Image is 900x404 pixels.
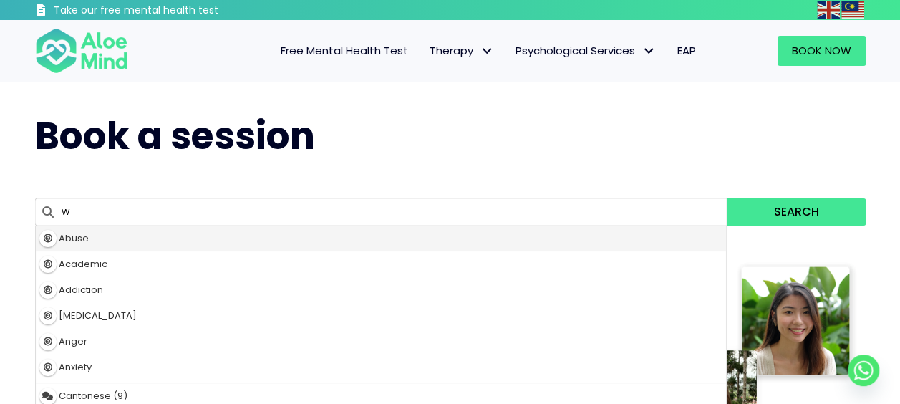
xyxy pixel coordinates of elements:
span: [MEDICAL_DATA] [59,309,137,322]
span: Anxiety [59,360,92,374]
span: Abuse [59,231,89,245]
span: Book Now [792,43,851,58]
span: Free Mental Health Test [281,43,408,58]
span: Cantonese (9) [59,389,127,403]
nav: Menu [147,36,707,66]
span: Academic [59,257,107,271]
img: en [817,1,840,19]
img: Aloe mind Logo [35,27,128,74]
a: Whatsapp [848,355,879,386]
span: Psychological Services [516,43,656,58]
span: Psychological Services: submenu [639,41,659,62]
input: Search for... [35,198,727,226]
span: Addiction [59,283,103,297]
a: EAP [667,36,707,66]
a: TherapyTherapy: submenu [419,36,505,66]
span: EAP [677,43,696,58]
span: Therapy: submenu [477,41,498,62]
span: Book a session [35,110,315,162]
a: Malay [841,1,866,18]
span: Therapy [430,43,494,58]
a: Psychological ServicesPsychological Services: submenu [505,36,667,66]
a: Take our free mental health test [35,4,295,20]
a: Book Now [778,36,866,66]
button: Search [727,198,865,226]
a: English [817,1,841,18]
span: Anger [59,335,87,348]
a: Free Mental Health Test [270,36,419,66]
h3: Take our free mental health test [54,4,295,18]
img: ms [841,1,864,19]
